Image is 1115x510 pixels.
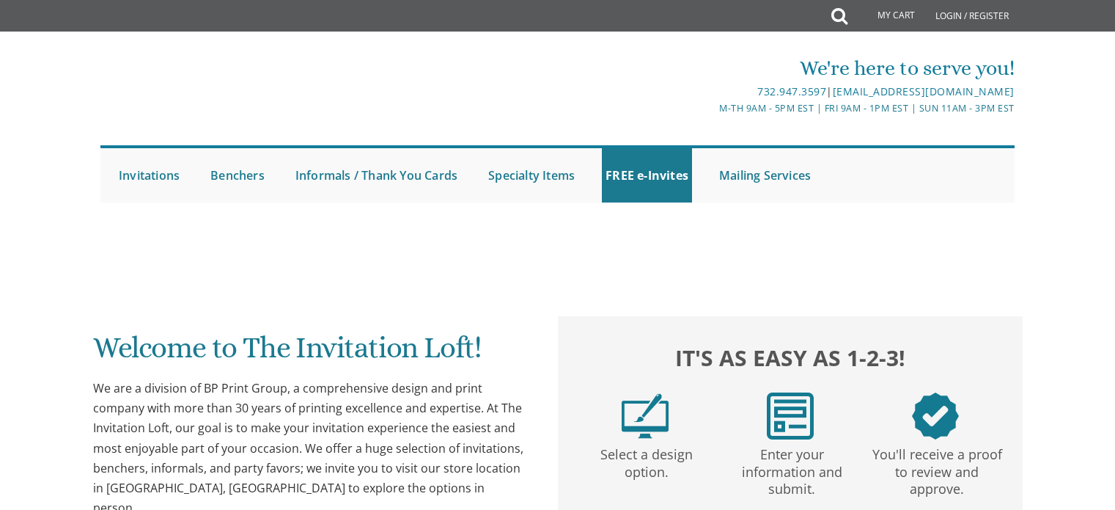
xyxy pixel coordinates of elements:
[115,148,183,203] a: Invitations
[406,83,1015,101] div: |
[867,440,1007,498] p: You'll receive a proof to review and approve.
[602,148,692,203] a: FREE e-Invites
[406,101,1015,116] div: M-Th 9am - 5pm EST | Fri 9am - 1pm EST | Sun 11am - 3pm EST
[207,148,268,203] a: Benchers
[912,393,959,440] img: step3.png
[757,84,826,98] a: 732.947.3597
[715,148,814,203] a: Mailing Services
[622,393,669,440] img: step1.png
[846,1,925,31] a: My Cart
[833,84,1015,98] a: [EMAIL_ADDRESS][DOMAIN_NAME]
[292,148,461,203] a: Informals / Thank You Cards
[767,393,814,440] img: step2.png
[93,332,529,375] h1: Welcome to The Invitation Loft!
[722,440,861,498] p: Enter your information and submit.
[406,54,1015,83] div: We're here to serve you!
[577,440,716,481] p: Select a design option.
[573,341,1008,374] h2: It's as easy as 1-2-3!
[485,148,578,203] a: Specialty Items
